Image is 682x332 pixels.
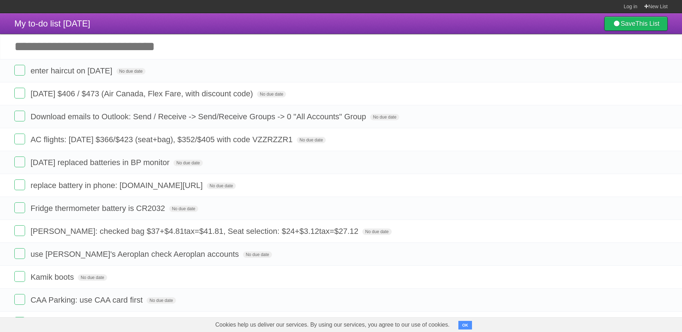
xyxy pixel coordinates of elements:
label: Done [14,65,25,76]
span: Download emails to Outlook: Send / Receive -> Send/Receive Groups -> 0 "All Accounts" Group [30,112,368,121]
span: My to-do list [DATE] [14,19,90,28]
label: Done [14,271,25,282]
span: No due date [147,297,176,304]
span: No due date [370,114,399,120]
span: replace battery in phone: [DOMAIN_NAME][URL] [30,181,205,190]
span: No due date [362,228,391,235]
span: [DATE] $406 / $473 (Air Canada, Flex Fare, with discount code) [30,89,255,98]
span: No due date [78,274,107,281]
span: CAA Parking: use CAA card first [30,295,144,304]
span: [DATE] replaced batteries in BP monitor [30,158,171,167]
span: No due date [173,160,202,166]
label: Done [14,88,25,98]
span: Kamik boots [30,273,76,282]
span: Cookies help us deliver our services. By using our services, you agree to our use of cookies. [208,318,457,332]
label: Done [14,202,25,213]
label: Done [14,248,25,259]
span: use [PERSON_NAME]'s Aeroplan check Aeroplan accounts [30,250,240,259]
button: OK [458,321,472,329]
label: Done [14,179,25,190]
span: No due date [297,137,326,143]
span: Fridge thermometer battery is CR2032 [30,204,167,213]
span: No due date [169,206,198,212]
b: This List [635,20,659,27]
span: enter haircut on [DATE] [30,66,114,75]
span: AC flights: [DATE] $366/$423 (seat+bag), $352/$405 with code VZZRZZR1 [30,135,294,144]
span: No due date [207,183,236,189]
span: No due date [257,91,286,97]
label: Done [14,317,25,328]
label: Done [14,157,25,167]
label: Done [14,225,25,236]
label: Done [14,134,25,144]
span: No due date [116,68,146,74]
label: Done [14,111,25,121]
span: No due date [243,251,272,258]
a: SaveThis List [604,16,668,31]
span: [PERSON_NAME]: checked bag $37+$4.81tax=$41.81, Seat selection: $24+$3.12tax=$27.12 [30,227,360,236]
label: Done [14,294,25,305]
